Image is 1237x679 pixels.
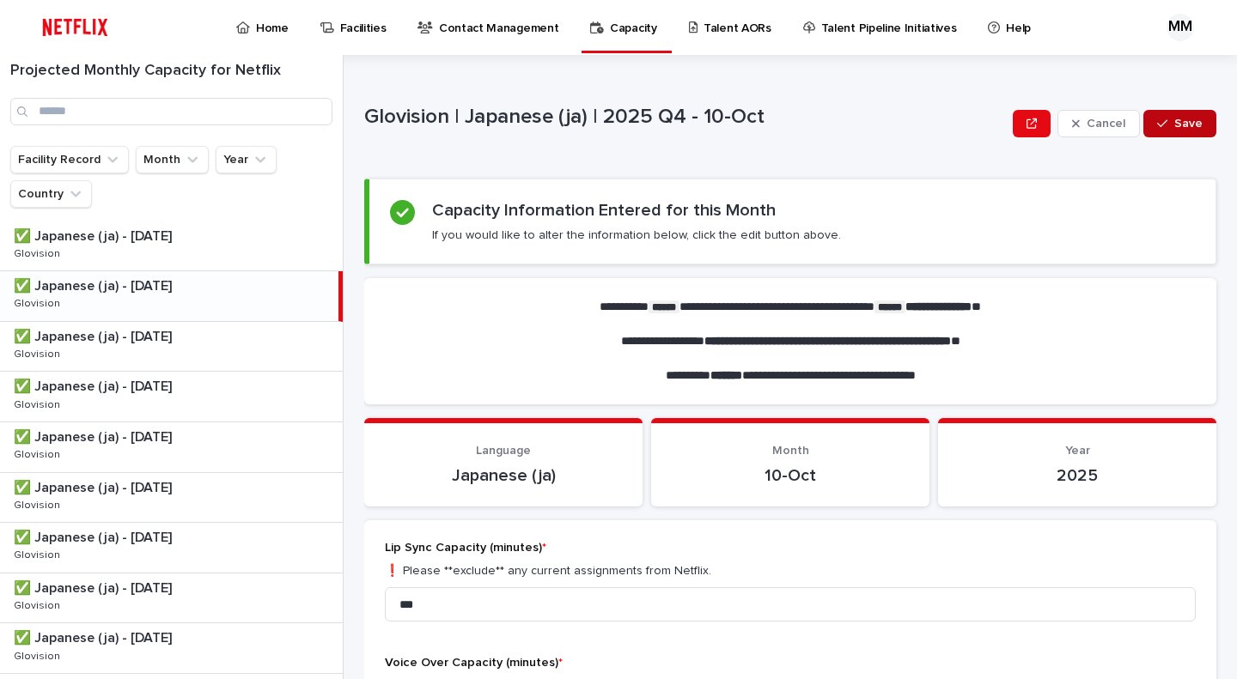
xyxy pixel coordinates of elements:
button: Facility Record [10,146,129,173]
p: ❗️ Please **exclude** any current assignments from Netflix. [385,562,1196,580]
p: ✅ Japanese (ja) - [DATE] [14,476,175,496]
p: Glovision [14,597,64,612]
button: Month [136,146,209,173]
p: ✅ Japanese (ja) - [DATE] [14,577,175,597]
span: Month [772,445,809,457]
p: ✅ Japanese (ja) - [DATE] [14,225,175,245]
p: Glovision [14,496,64,512]
p: ✅ Japanese (ja) - [DATE] [14,627,175,646]
button: Country [10,180,92,208]
span: Voice Over Capacity (minutes) [385,657,563,669]
span: Cancel [1087,118,1125,130]
p: Glovision [14,546,64,561]
button: Save [1143,110,1216,137]
p: Glovision [14,396,64,411]
p: 2025 [959,465,1196,486]
input: Search [10,98,332,125]
p: ✅ Japanese (ja) - [DATE] [14,325,175,345]
img: ifQbXi3ZQGMSEF7WDB7W [34,10,116,45]
span: Year [1065,445,1090,457]
p: Glovision [14,245,64,260]
p: ✅ Japanese (ja) - [DATE] [14,275,175,294]
span: Save [1174,118,1203,130]
div: MM [1167,14,1194,41]
button: Cancel [1057,110,1140,137]
span: Lip Sync Capacity (minutes) [385,542,546,554]
h1: Projected Monthly Capacity for Netflix [10,62,332,81]
p: Glovision | Japanese (ja) | 2025 Q4 - 10-Oct [364,105,1006,130]
p: ✅ Japanese (ja) - [DATE] [14,526,175,546]
p: 10-Oct [672,465,909,486]
h2: Capacity Information Entered for this Month [432,200,776,221]
p: Glovision [14,345,64,361]
p: If you would like to alter the information below, click the edit button above. [432,227,841,243]
button: Year [216,146,277,173]
p: Glovision [14,294,64,310]
span: Language [476,445,531,457]
p: Glovision [14,647,64,663]
p: ✅ Japanese (ja) - [DATE] [14,426,175,446]
p: Glovision [14,446,64,461]
p: ✅ Japanese (ja) - [DATE] [14,375,175,395]
p: Japanese (ja) [385,465,622,486]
